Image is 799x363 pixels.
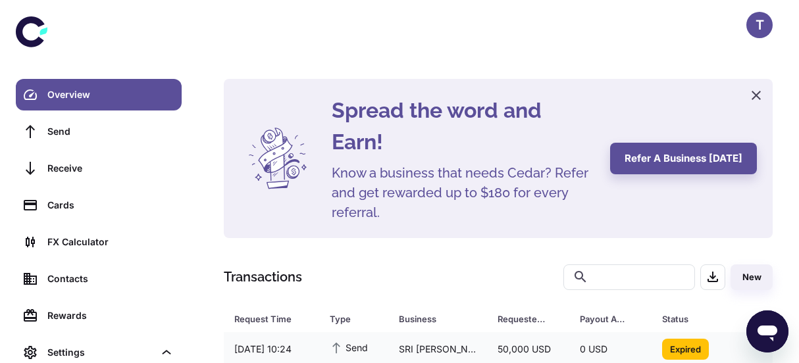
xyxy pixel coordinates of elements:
[330,340,368,354] span: Send
[662,310,744,328] div: Status
[234,310,314,328] span: Request Time
[487,337,569,362] div: 50,000 USD
[662,342,709,355] span: Expired
[47,235,174,249] div: FX Calculator
[16,300,182,331] a: Rewards
[388,337,487,362] div: SRI [PERSON_NAME] TRADING HOUSE.
[746,12,773,38] button: T
[332,95,594,158] h4: Spread the word and Earn!
[16,189,182,221] a: Cards
[47,272,174,286] div: Contacts
[498,310,547,328] div: Requested Amount
[330,310,383,328] span: Type
[47,198,174,212] div: Cards
[662,310,761,328] span: Status
[330,310,366,328] div: Type
[16,263,182,295] a: Contacts
[16,226,182,258] a: FX Calculator
[498,310,564,328] span: Requested Amount
[47,308,174,323] div: Rewards
[234,310,297,328] div: Request Time
[224,267,302,287] h1: Transactions
[47,124,174,139] div: Send
[16,79,182,110] a: Overview
[224,337,319,362] div: [DATE] 10:24
[16,153,182,184] a: Receive
[47,161,174,176] div: Receive
[746,310,788,352] iframe: Button to launch messaging window
[47,87,174,102] div: Overview
[569,337,652,362] div: 0 USD
[580,310,646,328] span: Payout Amount
[610,143,757,174] button: Refer a business [DATE]
[332,163,594,222] h5: Know a business that needs Cedar? Refer and get rewarded up to $180 for every referral.
[47,345,154,360] div: Settings
[16,116,182,147] a: Send
[731,264,773,290] button: New
[580,310,629,328] div: Payout Amount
